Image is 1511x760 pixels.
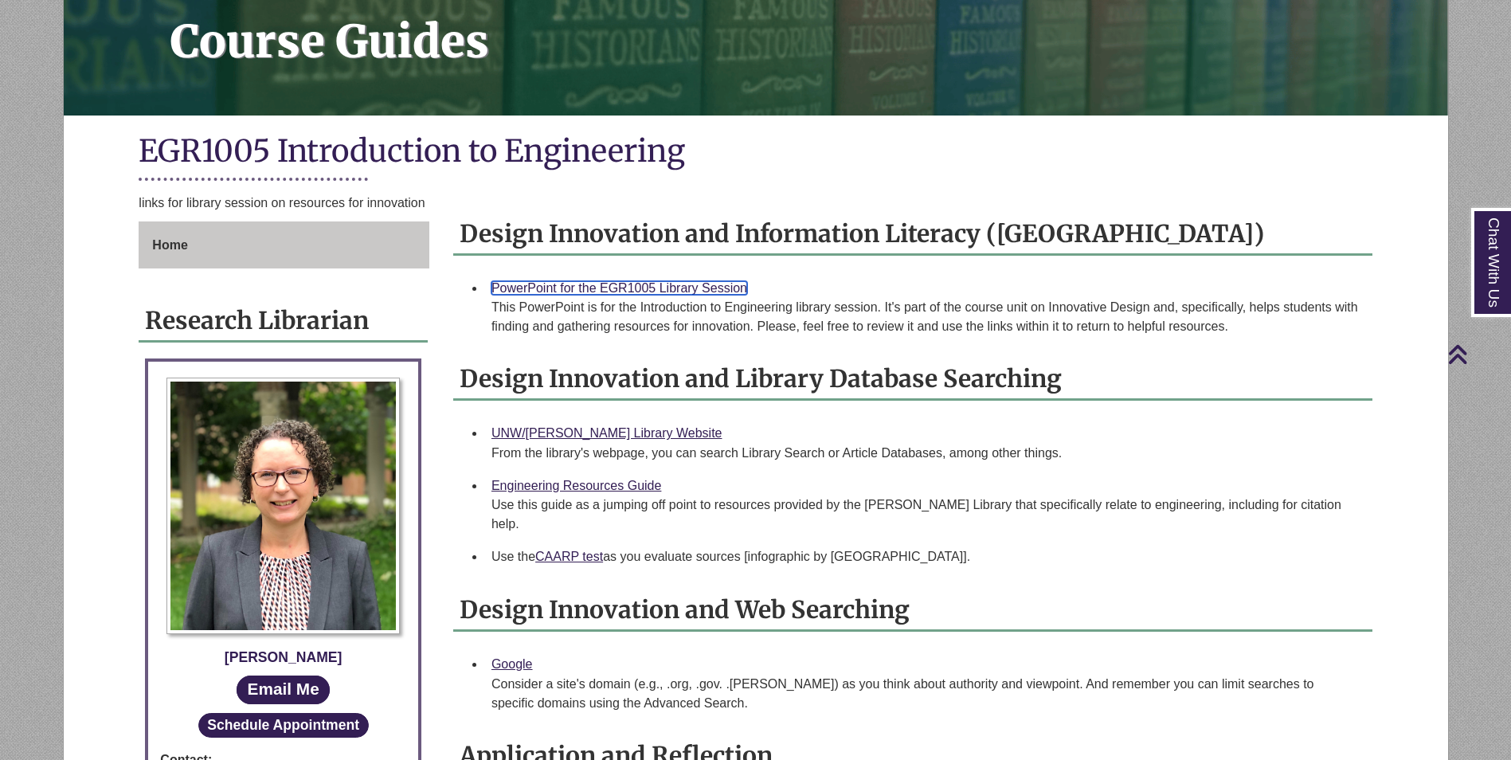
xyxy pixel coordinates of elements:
a: PowerPoint for the EGR1005 Library Session [491,281,747,295]
div: Consider a site's domain (e.g., .org, .gov. .[PERSON_NAME]) as you think about authority and view... [491,675,1360,713]
div: Guide Page Menu [139,221,429,269]
a: Home [139,221,429,269]
div: [PERSON_NAME] [160,646,406,668]
li: Use the as you evaluate sources [infographic by [GEOGRAPHIC_DATA]]. [485,540,1366,574]
a: UNW/[PERSON_NAME] Library Website [491,426,722,440]
h2: Design Innovation and Web Searching [453,590,1372,632]
span: links for library session on resources for innovation [139,196,425,210]
span: Home [152,238,187,252]
a: Back to Top [1447,343,1507,365]
a: Engineering Resources Guide [491,479,661,492]
h2: Design Innovation and Information Literacy ([GEOGRAPHIC_DATA]) [453,214,1372,256]
h2: Design Innovation and Library Database Searching [453,358,1372,401]
div: From the library's webpage, you can search Library Search or Article Databases, among other things. [491,444,1360,463]
img: Profile Photo [166,378,400,634]
a: Email Me [237,676,330,703]
h2: Research Librarian [139,300,428,343]
h1: EGR1005 Introduction to Engineering [139,131,1372,174]
button: Schedule Appointment [198,713,369,738]
a: CAARP test [535,550,603,563]
a: Google [491,657,533,671]
a: Profile Photo [PERSON_NAME] [160,378,406,668]
div: Use this guide as a jumping off point to resources provided by the [PERSON_NAME] Library that spe... [491,496,1360,534]
div: This PowerPoint is for the Introduction to Engineering library session. It's part of the course u... [491,298,1360,336]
